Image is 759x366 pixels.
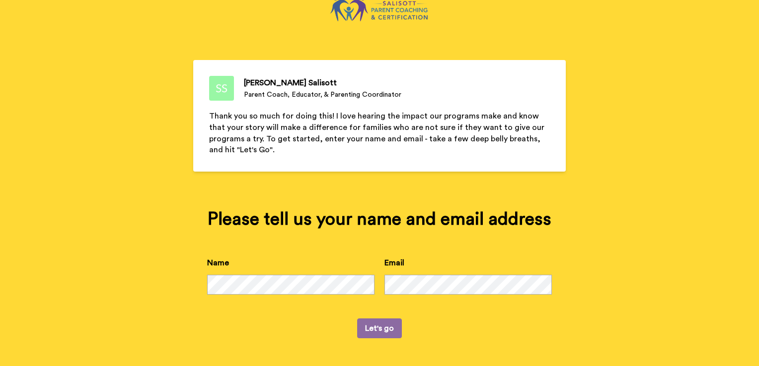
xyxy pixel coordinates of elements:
[209,112,546,154] span: Thank you so much for doing this! I love hearing the impact our programs make and know that your ...
[244,77,401,89] div: [PERSON_NAME] Salisott
[207,257,229,269] label: Name
[357,318,402,338] button: Let's go
[244,90,401,100] div: Parent Coach, Educator, & Parenting Coordinator
[384,257,404,269] label: Email
[209,76,234,101] img: Parent Coach, Educator, & Parenting Coordinator
[207,209,552,229] div: Please tell us your name and email address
